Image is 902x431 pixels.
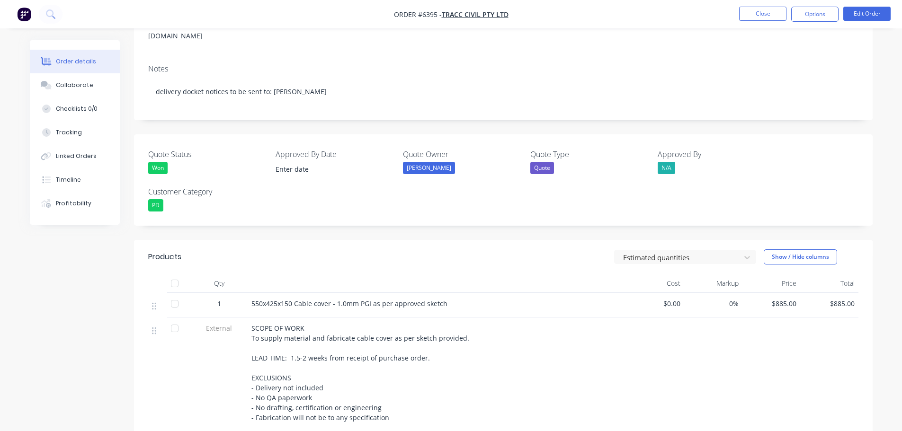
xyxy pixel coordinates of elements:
[148,186,267,197] label: Customer Category
[56,81,93,89] div: Collaborate
[403,162,455,174] div: [PERSON_NAME]
[30,73,120,97] button: Collaborate
[56,176,81,184] div: Timeline
[530,162,554,174] div: Quote
[739,7,786,21] button: Close
[56,199,91,208] div: Profitability
[403,149,521,160] label: Quote Owner
[191,274,248,293] div: Qty
[30,144,120,168] button: Linked Orders
[276,149,394,160] label: Approved By Date
[56,152,97,160] div: Linked Orders
[530,149,649,160] label: Quote Type
[746,299,797,308] span: $885.00
[56,57,96,66] div: Order details
[148,149,267,160] label: Quote Status
[56,105,98,113] div: Checklists 0/0
[148,16,278,43] div: [EMAIL_ADDRESS][PERSON_NAME][DOMAIN_NAME]
[764,249,837,264] button: Show / Hide columns
[630,299,681,308] span: $0.00
[688,299,739,308] span: 0%
[843,7,891,21] button: Edit Order
[658,162,675,174] div: N/A
[217,299,221,308] span: 1
[148,199,163,211] div: PD
[804,299,855,308] span: $885.00
[195,323,244,333] span: External
[742,274,801,293] div: Price
[791,7,839,22] button: Options
[658,149,776,160] label: Approved By
[269,162,387,176] input: Enter date
[30,192,120,215] button: Profitability
[800,274,858,293] div: Total
[684,274,742,293] div: Markup
[30,97,120,121] button: Checklists 0/0
[148,64,858,73] div: Notes
[148,162,168,174] div: Won
[148,251,181,263] div: Products
[251,299,447,308] span: 550x425x150 Cable cover - 1.0mm PGI as per approved sketch
[442,10,509,19] a: Tracc Civil Pty Ltd
[626,274,685,293] div: Cost
[148,77,858,106] div: delivery docket notices to be sent to: [PERSON_NAME]
[394,10,442,19] span: Order #6395 -
[30,168,120,192] button: Timeline
[30,50,120,73] button: Order details
[17,7,31,21] img: Factory
[30,121,120,144] button: Tracking
[56,128,82,137] div: Tracking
